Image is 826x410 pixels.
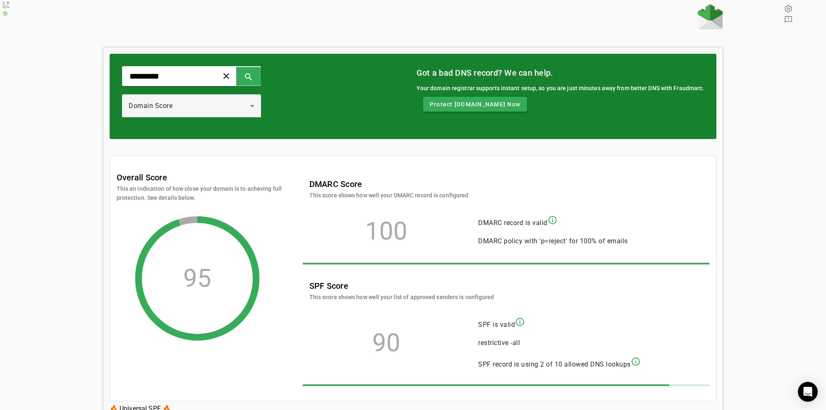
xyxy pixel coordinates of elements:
a: Home [698,4,723,31]
div: Open Intercom Messenger [798,382,818,402]
div: 90 [309,339,464,347]
span: DMARC record is valid [478,219,548,227]
mat-card-title: SPF Score [309,279,494,293]
span: SPF record is using 2 of 10 allowed DNS lookups [478,360,631,368]
button: Protect [DOMAIN_NAME] Now [423,97,527,112]
div: Your domain registrar supports instant setup, so you are just minutes away from better DNS with F... [417,84,704,93]
span: DMARC policy with 'p=reject' for 100% of emails [478,237,628,245]
mat-card-title: DMARC Score [309,177,469,191]
div: 95 [183,274,211,283]
span: Domain Score [129,102,172,110]
mat-icon: info_outline [548,215,558,225]
mat-card-title: Overall Score [117,171,167,184]
span: Protect [DOMAIN_NAME] Now [430,100,520,108]
mat-icon: info_outline [515,317,525,327]
mat-card-title: Got a bad DNS record? We can help. [417,66,704,79]
mat-icon: info_outline [631,357,641,367]
mat-card-subtitle: This score shows how well your list of approved senders is configured [309,293,494,302]
div: 100 [309,227,464,235]
mat-card-subtitle: This score shows how well your DMARC record is configured [309,191,469,200]
img: Fraudmarc Logo [698,4,723,29]
span: restrictive -all [478,339,520,347]
span: SPF is valid [478,321,515,328]
mat-card-subtitle: This an indication of how close your domain is to acheving full protection. See details below. [117,184,282,202]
